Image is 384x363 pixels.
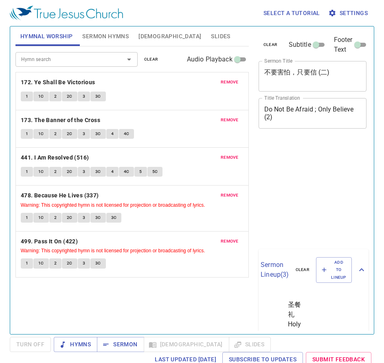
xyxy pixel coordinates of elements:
button: 2 [49,213,61,223]
button: 2C [62,258,77,268]
button: 3 [78,213,90,223]
button: 1C [33,167,49,177]
span: 圣餐礼 Holy Communion [288,300,303,339]
span: Settings [330,8,368,18]
button: 1 [21,258,33,268]
span: remove [221,79,239,86]
button: 1 [21,167,33,177]
span: 2C [67,214,72,221]
span: 2 [54,260,57,267]
img: True Jesus Church [10,6,123,20]
button: remove [216,190,244,200]
span: Slides [211,31,230,42]
button: clear [291,265,315,275]
span: 3 [83,168,85,175]
span: Audio Playback [187,55,233,64]
button: 4 [106,129,118,139]
button: 1C [33,258,49,268]
span: 1 [26,93,28,100]
span: Subtitle [289,40,311,50]
span: [DEMOGRAPHIC_DATA] [138,31,201,42]
button: 3C [90,167,106,177]
span: 3C [111,214,117,221]
span: 1 [26,168,28,175]
span: clear [296,266,310,273]
span: 3C [95,168,101,175]
button: 3C [90,213,106,223]
button: 441. I Am Resolved (516) [21,153,90,163]
button: Hymns [54,337,97,352]
button: 3 [78,129,90,139]
button: 499. Pass It On (422) [21,236,79,247]
button: 3C [106,213,122,223]
span: 2 [54,214,57,221]
span: 3C [95,260,101,267]
button: 1 [21,213,33,223]
button: 1C [33,92,49,101]
span: 3 [83,214,85,221]
button: Settings [327,6,371,21]
span: 4 [111,130,114,138]
span: 3 [83,130,85,138]
button: 478. Because He Lives (337) [21,190,100,201]
span: remove [221,238,239,245]
button: 2C [62,213,77,223]
small: Warning: This copyrighted hymn is not licensed for projection or broadcasting of lyrics. [21,202,205,208]
span: Select a tutorial [263,8,320,18]
span: 3 [83,93,85,100]
button: 3 [78,167,90,177]
button: 172. Ye Shall Be Victorious [21,77,97,87]
span: 1 [26,214,28,221]
button: 2 [49,129,61,139]
b: 173. The Banner of the Cross [21,115,100,125]
textarea: 不要害怕，只要信 (二) [264,68,361,84]
span: Footer Text [334,35,353,55]
span: 1C [38,168,44,175]
button: 3C [90,258,106,268]
span: clear [263,41,278,48]
span: 2 [54,93,57,100]
div: Sermon Lineup(3)clearAdd to Lineup [259,249,369,291]
span: 2C [67,168,72,175]
b: 441. I Am Resolved (516) [21,153,89,163]
button: 1 [21,129,33,139]
span: 3C [95,93,101,100]
button: 4 [106,167,118,177]
span: 5 [139,168,142,175]
button: 3C [90,129,106,139]
button: clear [139,55,163,64]
span: 1C [38,130,44,138]
span: Sermon Hymns [82,31,129,42]
button: Open [123,54,135,65]
button: Sermon [97,337,144,352]
span: 5C [152,168,158,175]
span: Hymns [60,339,91,350]
span: 4C [124,168,129,175]
button: 2C [62,92,77,101]
button: 5C [147,167,163,177]
span: 2C [67,93,72,100]
small: Warning: This copyrighted hymn is not licensed for projection or broadcasting of lyrics. [21,248,205,254]
span: 1C [38,214,44,221]
span: 3C [95,214,101,221]
span: 4 [111,168,114,175]
span: 3C [95,130,101,138]
button: 4C [119,167,134,177]
button: 2 [49,258,61,268]
span: remove [221,154,239,161]
button: 1 [21,92,33,101]
span: Add to Lineup [321,259,347,281]
button: remove [216,77,244,87]
button: 173. The Banner of the Cross [21,115,102,125]
button: remove [216,115,244,125]
p: Sermon Lineup ( 3 ) [261,260,289,280]
span: 4C [124,130,129,138]
span: 2 [54,130,57,138]
span: clear [144,56,158,63]
span: 2 [54,168,57,175]
span: 3 [83,260,85,267]
button: 2 [49,167,61,177]
span: 1 [26,130,28,138]
button: 3 [78,92,90,101]
span: remove [221,192,239,199]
